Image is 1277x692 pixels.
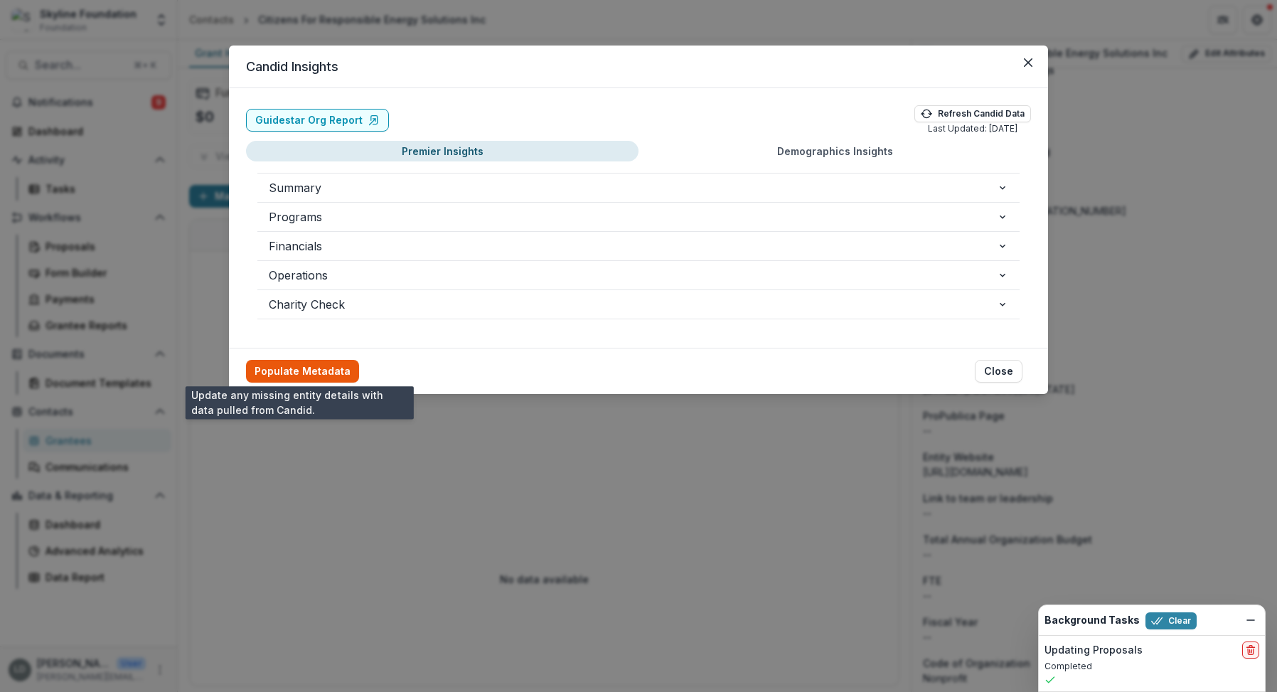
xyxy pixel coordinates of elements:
[246,109,389,132] a: Guidestar Org Report
[269,267,997,284] span: Operations
[928,122,1017,135] p: Last Updated: [DATE]
[1044,644,1143,656] h2: Updating Proposals
[1145,612,1197,629] button: Clear
[914,105,1031,122] button: Refresh Candid Data
[257,174,1020,202] button: Summary
[975,360,1022,383] button: Close
[638,141,1031,161] button: Demographics Insights
[1242,612,1259,629] button: Dismiss
[1017,51,1040,74] button: Close
[269,179,997,196] span: Summary
[257,203,1020,231] button: Programs
[269,296,997,313] span: Charity Check
[246,141,638,161] button: Premier Insights
[269,238,997,255] span: Financials
[1044,614,1140,627] h2: Background Tasks
[1242,642,1259,659] button: delete
[269,208,997,225] span: Programs
[257,261,1020,289] button: Operations
[257,290,1020,319] button: Charity Check
[1044,660,1259,673] p: Completed
[257,232,1020,260] button: Financials
[246,360,359,383] button: Populate Metadata
[229,46,1048,88] header: Candid Insights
